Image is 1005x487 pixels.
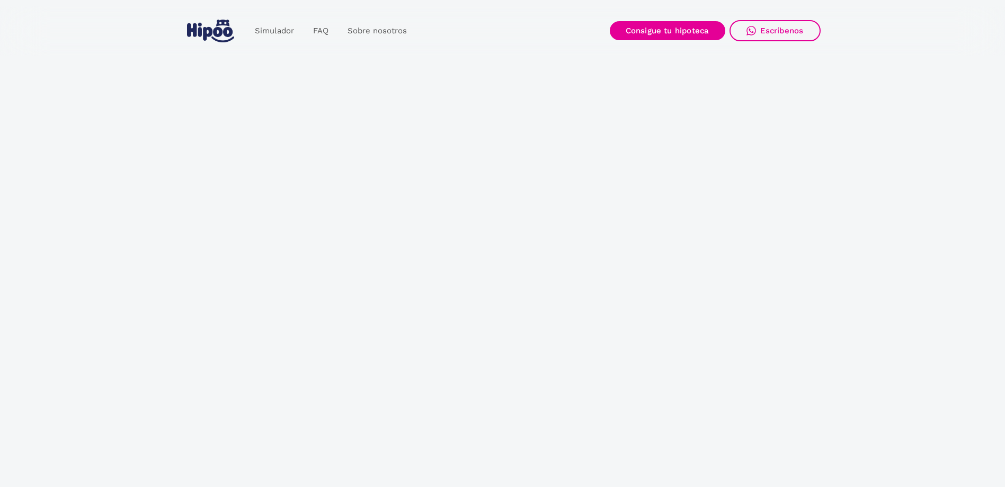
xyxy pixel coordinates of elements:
[245,21,304,41] a: Simulador
[730,20,821,41] a: Escríbenos
[760,26,804,35] div: Escríbenos
[304,21,338,41] a: FAQ
[338,21,416,41] a: Sobre nosotros
[610,21,725,40] a: Consigue tu hipoteca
